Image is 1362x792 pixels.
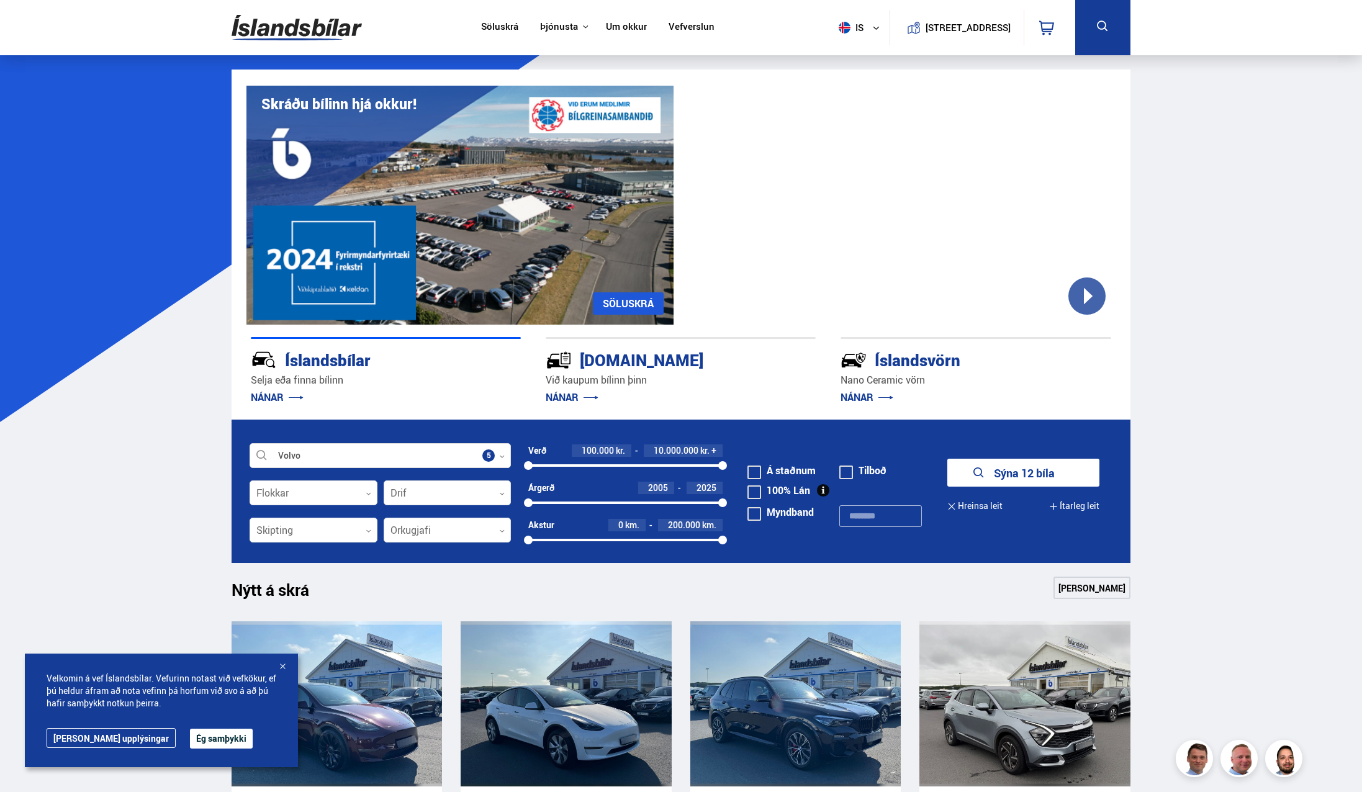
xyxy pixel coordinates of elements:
label: 100% Lán [747,485,810,495]
div: Íslandsvörn [841,348,1067,370]
button: Hreinsa leit [947,492,1003,520]
img: tr5P-W3DuiFaO7aO.svg [546,347,572,373]
a: SÖLUSKRÁ [593,292,664,315]
a: Vefverslun [669,21,715,34]
a: Söluskrá [481,21,518,34]
p: Selja eða finna bílinn [251,373,521,387]
a: [STREET_ADDRESS] [897,10,1017,45]
span: + [711,446,716,456]
span: 2025 [697,482,716,493]
img: svg+xml;base64,PHN2ZyB4bWxucz0iaHR0cDovL3d3dy53My5vcmcvMjAwMC9zdmciIHdpZHRoPSI1MTIiIGhlaWdodD0iNT... [839,22,850,34]
p: Við kaupum bílinn þinn [546,373,816,387]
button: Ítarleg leit [1049,492,1099,520]
img: nhp88E3Fdnt1Opn2.png [1267,742,1304,779]
img: siFngHWaQ9KaOqBr.png [1222,742,1260,779]
label: Myndband [747,507,814,517]
span: 100.000 [582,444,614,456]
button: Þjónusta [540,21,578,33]
span: km. [702,520,716,530]
img: -Svtn6bYgwAsiwNX.svg [841,347,867,373]
label: Tilboð [839,466,886,475]
div: Íslandsbílar [251,348,477,370]
h1: Skráðu bílinn hjá okkur! [261,96,417,112]
h1: Nýtt á skrá [232,580,331,606]
img: eKx6w-_Home_640_.png [246,86,674,325]
span: 200.000 [668,519,700,531]
label: Á staðnum [747,466,816,475]
button: is [834,9,890,46]
button: Ég samþykki [190,729,253,749]
span: 0 [618,519,623,531]
button: Sýna 12 bíla [947,459,1099,487]
span: Velkomin á vef Íslandsbílar. Vefurinn notast við vefkökur, ef þú heldur áfram að nota vefinn þá h... [47,672,276,709]
a: Um okkur [606,21,647,34]
span: km. [625,520,639,530]
img: FbJEzSuNWCJXmdc-.webp [1178,742,1215,779]
a: [PERSON_NAME] [1053,577,1130,599]
p: Nano Ceramic vörn [841,373,1111,387]
span: 2005 [648,482,668,493]
a: NÁNAR [251,390,304,404]
img: JRvxyua_JYH6wB4c.svg [251,347,277,373]
button: Open LiveChat chat widget [10,5,47,42]
div: Akstur [528,520,554,530]
span: is [834,22,865,34]
a: NÁNAR [546,390,598,404]
div: Árgerð [528,483,554,493]
div: Verð [528,446,546,456]
span: kr. [616,446,625,456]
a: [PERSON_NAME] upplýsingar [47,728,176,748]
span: kr. [700,446,710,456]
span: 10.000.000 [654,444,698,456]
img: G0Ugv5HjCgRt.svg [232,7,362,48]
div: [DOMAIN_NAME] [546,348,772,370]
a: NÁNAR [841,390,893,404]
button: [STREET_ADDRESS] [930,22,1006,33]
